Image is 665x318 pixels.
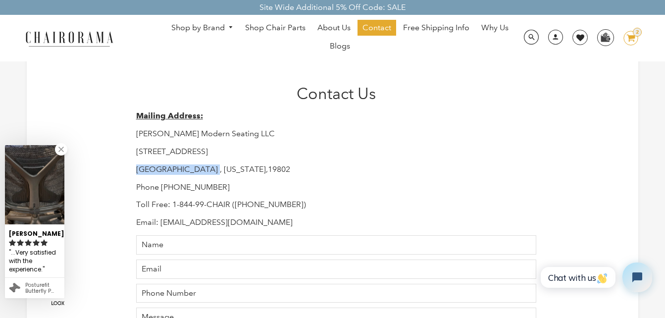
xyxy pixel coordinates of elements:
span: About Us [317,23,351,33]
a: Why Us [476,20,513,36]
p: [GEOGRAPHIC_DATA] , [US_STATE],19802 [136,164,537,175]
a: Blogs [325,38,355,54]
a: Shop Chair Parts [240,20,310,36]
img: WhatsApp_Image_2024-07-12_at_16.23.01.webp [598,30,613,45]
p: Phone [PHONE_NUMBER] [136,182,537,193]
input: Name [136,235,537,255]
a: Shop by Brand [166,20,239,36]
p: [PERSON_NAME] Modern Seating LLC [136,129,537,139]
strong: Mailing Address: [136,111,203,120]
img: Charles D. review of Posturefit Butterfly Pad Replacement For Herman Miller Aeron Size A,B,C [5,145,64,224]
p: Email: [EMAIL_ADDRESS][DOMAIN_NAME] [136,217,537,228]
p: Toll Free: 1-844-99-CHAIR ([PHONE_NUMBER]) [136,200,537,210]
span: Free Shipping Info [403,23,469,33]
svg: rating icon full [25,239,32,246]
div: 2 [633,28,642,37]
div: Posturefit Butterfly Pad Replacement For Herman Miller Aeron Size A,B,C [25,282,60,294]
span: Blogs [330,41,350,52]
h1: Contact Us [136,84,537,103]
a: About Us [312,20,356,36]
iframe: Tidio Chat [530,254,661,301]
input: Phone Number [136,284,537,303]
svg: rating icon full [17,239,24,246]
svg: rating icon full [9,239,16,246]
nav: DesktopNavigation [161,20,518,56]
a: 2 [616,31,638,46]
div: [PERSON_NAME] [9,226,60,238]
span: Contact [362,23,391,33]
span: Shop Chair Parts [245,23,306,33]
a: Contact [358,20,396,36]
img: chairorama [20,30,119,47]
p: [STREET_ADDRESS] [136,147,537,157]
svg: rating icon full [41,239,48,246]
div: ...Very satisfied with the experience. [9,248,60,275]
input: Email [136,260,537,279]
svg: rating icon full [33,239,40,246]
a: Free Shipping Info [398,20,474,36]
span: Why Us [481,23,509,33]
